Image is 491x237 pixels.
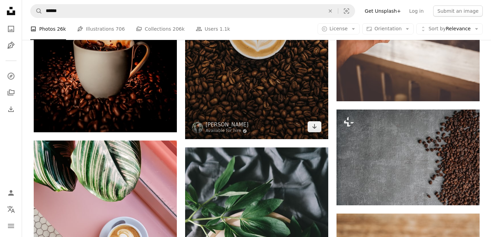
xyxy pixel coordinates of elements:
button: Sort byRelevance [416,23,483,34]
a: Available for hire [206,128,249,134]
button: Language [4,203,18,216]
a: Log in / Sign up [4,186,18,200]
span: Orientation [374,26,402,31]
a: Log in [405,6,428,17]
span: 706 [116,25,125,33]
button: Menu [4,219,18,233]
button: Submit an image [433,6,483,17]
span: License [330,26,348,31]
a: Photos [4,22,18,36]
span: 206k [173,25,185,33]
button: Clear [323,4,338,18]
a: cup of coffee on saucer with teaspoon on pink tabletop [34,227,177,233]
a: Collections 206k [136,18,185,40]
a: Get Unsplash+ [361,6,405,17]
button: Search Unsplash [31,4,42,18]
a: Illustrations [4,39,18,52]
form: Find visuals sitewide [30,4,355,18]
a: Download [308,121,321,132]
a: Users 1.1k [196,18,230,40]
img: a pile of coffee beans sitting on top of a table [337,110,480,205]
span: Sort by [428,26,446,31]
span: 1.1k [220,25,230,33]
a: Explore [4,69,18,83]
a: [PERSON_NAME] [206,121,249,128]
button: Visual search [338,4,355,18]
a: Illustrations 706 [77,18,125,40]
span: Relevance [428,25,471,32]
a: a pile of coffee beans sitting on top of a table [337,154,480,161]
button: Orientation [362,23,414,34]
a: Collections [4,86,18,100]
button: License [318,23,360,34]
a: Home — Unsplash [4,4,18,19]
img: Go to Nathan Dumlao's profile [192,122,203,133]
a: Download History [4,102,18,116]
